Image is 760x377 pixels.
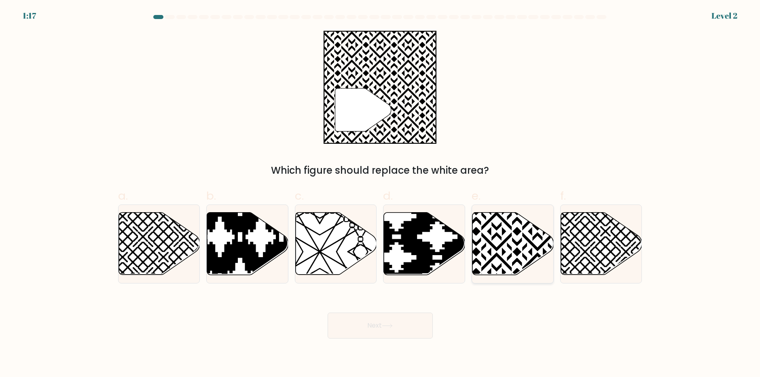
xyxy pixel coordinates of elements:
[118,188,128,204] span: a.
[711,10,737,22] div: Level 2
[123,163,637,178] div: Which figure should replace the white area?
[23,10,36,22] div: 1:17
[206,188,216,204] span: b.
[560,188,566,204] span: f.
[383,188,393,204] span: d.
[335,88,391,131] g: "
[472,188,481,204] span: e.
[295,188,304,204] span: c.
[328,313,433,339] button: Next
